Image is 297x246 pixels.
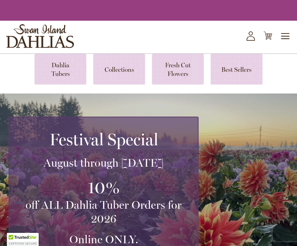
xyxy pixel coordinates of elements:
h3: 10% [18,177,190,198]
h2: Festival Special [18,130,190,149]
h3: off ALL Dahlia Tuber Orders for 2026 [18,198,190,226]
a: store logo [6,24,74,48]
h3: August through [DATE] [18,156,190,170]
